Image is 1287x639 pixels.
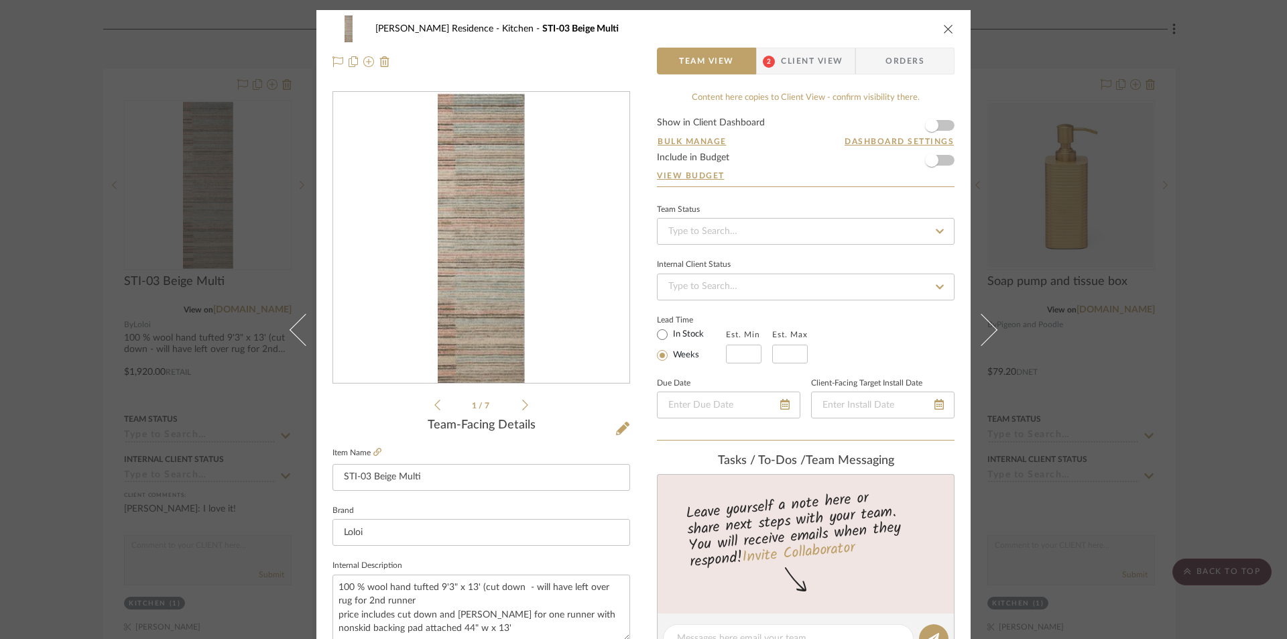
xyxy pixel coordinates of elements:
[657,326,726,363] mat-radio-group: Select item type
[657,207,700,213] div: Team Status
[542,24,619,34] span: STI-03 Beige Multi
[679,48,734,74] span: Team View
[485,402,491,410] span: 7
[657,392,800,418] input: Enter Due Date
[502,24,542,34] span: Kitchen
[379,56,390,67] img: Remove from project
[657,274,955,300] input: Type to Search…
[656,483,957,573] div: Leave yourself a note here or share next steps with your team. You will receive emails when they ...
[657,170,955,181] a: View Budget
[657,218,955,245] input: Type to Search…
[763,56,775,68] span: 2
[332,447,381,459] label: Item Name
[438,93,525,384] img: 4e835546-0a71-46e6-8f3b-6e9016f4fc01_436x436.jpg
[375,24,502,34] span: [PERSON_NAME] Residence
[479,402,485,410] span: /
[741,536,856,570] a: Invite Collaborator
[657,135,727,148] button: Bulk Manage
[472,402,479,410] span: 1
[811,380,922,387] label: Client-Facing Target Install Date
[670,349,699,361] label: Weeks
[332,519,630,546] input: Enter Brand
[726,330,760,339] label: Est. Min
[657,262,731,268] div: Internal Client Status
[657,314,726,326] label: Lead Time
[670,329,704,341] label: In Stock
[333,93,629,384] div: 0
[811,392,955,418] input: Enter Install Date
[332,464,630,491] input: Enter Item Name
[844,135,955,148] button: Dashboard Settings
[332,563,402,569] label: Internal Description
[657,91,955,105] div: Content here copies to Client View - confirm visibility there.
[772,330,808,339] label: Est. Max
[871,48,939,74] span: Orders
[332,418,630,433] div: Team-Facing Details
[718,455,806,467] span: Tasks / To-Dos /
[942,23,955,35] button: close
[657,380,690,387] label: Due Date
[781,48,843,74] span: Client View
[332,508,354,514] label: Brand
[657,454,955,469] div: team Messaging
[332,15,365,42] img: 4e835546-0a71-46e6-8f3b-6e9016f4fc01_48x40.jpg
